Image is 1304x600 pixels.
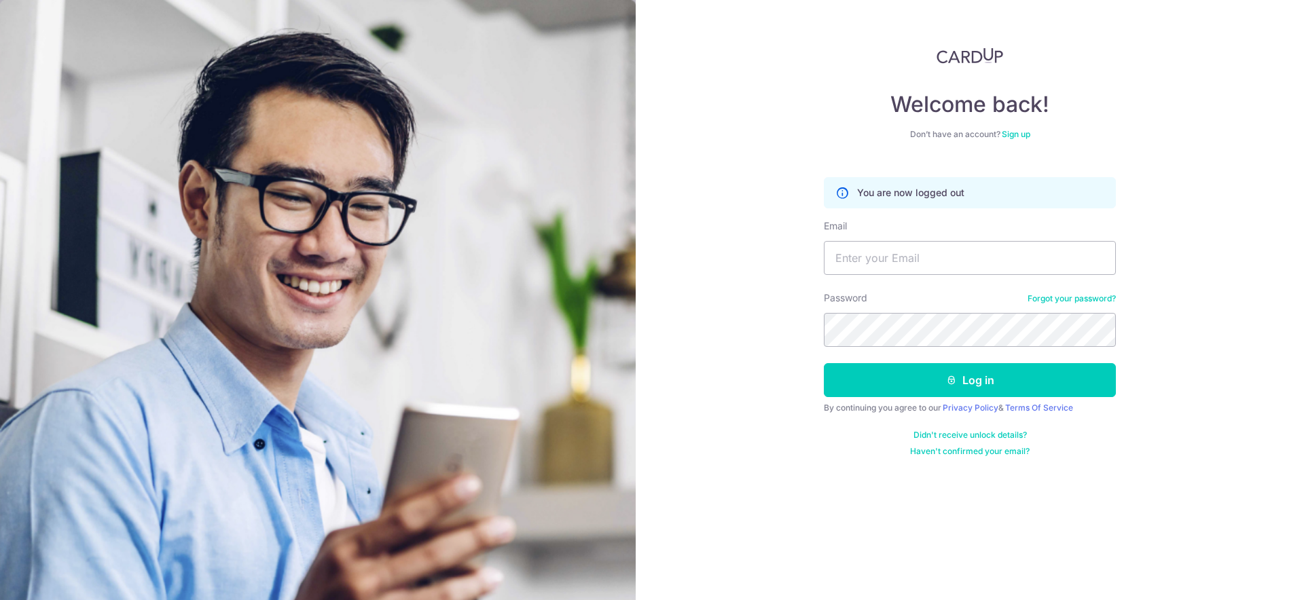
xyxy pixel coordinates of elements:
div: By continuing you agree to our & [824,402,1116,413]
a: Sign up [1002,129,1030,139]
a: Terms Of Service [1005,402,1073,413]
input: Enter your Email [824,241,1116,275]
a: Didn't receive unlock details? [913,430,1027,440]
h4: Welcome back! [824,91,1116,118]
button: Log in [824,363,1116,397]
label: Password [824,291,867,305]
div: Don’t have an account? [824,129,1116,140]
a: Privacy Policy [943,402,998,413]
a: Haven't confirmed your email? [910,446,1030,457]
p: You are now logged out [857,186,964,200]
img: CardUp Logo [937,48,1003,64]
label: Email [824,219,847,233]
a: Forgot your password? [1028,293,1116,304]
